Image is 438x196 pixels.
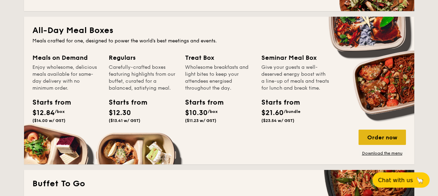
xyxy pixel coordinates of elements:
h2: Buffet To Go [32,178,406,189]
span: ($11.23 w/ GST) [185,118,216,123]
div: Give your guests a well-deserved energy boost with a line-up of meals and treats for lunch and br... [261,64,329,92]
button: Chat with us🦙 [372,172,430,188]
span: ($14.00 w/ GST) [32,118,66,123]
div: Order now [359,130,406,145]
h2: All-Day Meal Boxes [32,25,406,36]
div: Starts from [261,97,293,108]
div: Seminar Meal Box [261,53,329,63]
span: $12.84 [32,109,55,117]
div: Carefully-crafted boxes featuring highlights from our buffet, curated for a balanced, satisfying ... [109,64,177,92]
span: $10.30 [185,109,208,117]
span: $21.60 [261,109,284,117]
div: Meals on Demand [32,53,100,63]
div: Regulars [109,53,177,63]
span: /box [55,109,65,114]
span: /bundle [284,109,300,114]
a: Download the menu [359,150,406,156]
span: ($23.54 w/ GST) [261,118,294,123]
div: Wholesome breakfasts and light bites to keep your attendees energised throughout the day. [185,64,253,92]
span: /box [208,109,218,114]
div: Treat Box [185,53,253,63]
div: Enjoy wholesome, delicious meals available for same-day delivery with no minimum order. [32,64,100,92]
div: Starts from [185,97,216,108]
div: Starts from [32,97,64,108]
span: ($13.41 w/ GST) [109,118,140,123]
span: 🦙 [416,176,424,184]
div: Meals crafted for one, designed to power the world's best meetings and events. [32,38,406,44]
div: Starts from [109,97,140,108]
span: Chat with us [378,177,413,183]
span: $12.30 [109,109,131,117]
